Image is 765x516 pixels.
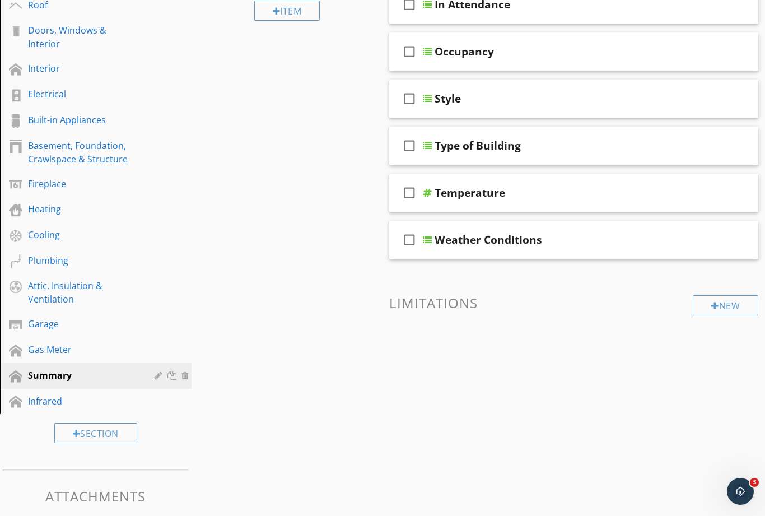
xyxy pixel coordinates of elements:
div: Attic, Insulation & Ventilation [28,279,138,306]
i: check_box_outline_blank [400,85,418,112]
div: Section [54,423,137,443]
div: Gas Meter [28,343,138,356]
i: check_box_outline_blank [400,38,418,65]
iframe: Intercom live chat [727,478,754,505]
div: Fireplace [28,177,138,190]
div: Garage [28,317,138,331]
i: check_box_outline_blank [400,132,418,159]
div: Electrical [28,87,138,101]
span: 3 [750,478,759,487]
div: Cooling [28,228,138,241]
div: Temperature [435,186,505,199]
i: check_box_outline_blank [400,226,418,253]
div: Weather Conditions [435,233,542,247]
div: Interior [28,62,138,75]
div: Type of Building [435,139,521,152]
h3: Limitations [389,295,758,310]
div: Style [435,92,461,105]
div: Heating [28,202,138,216]
div: Built-in Appliances [28,113,138,127]
i: check_box_outline_blank [400,179,418,206]
div: Plumbing [28,254,138,267]
div: Item [254,1,320,21]
div: Basement, Foundation, Crawlspace & Structure [28,139,138,166]
div: Summary [28,369,138,382]
div: Infrared [28,394,138,408]
div: Doors, Windows & Interior [28,24,138,50]
div: Occupancy [435,45,494,58]
div: New [693,295,758,315]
